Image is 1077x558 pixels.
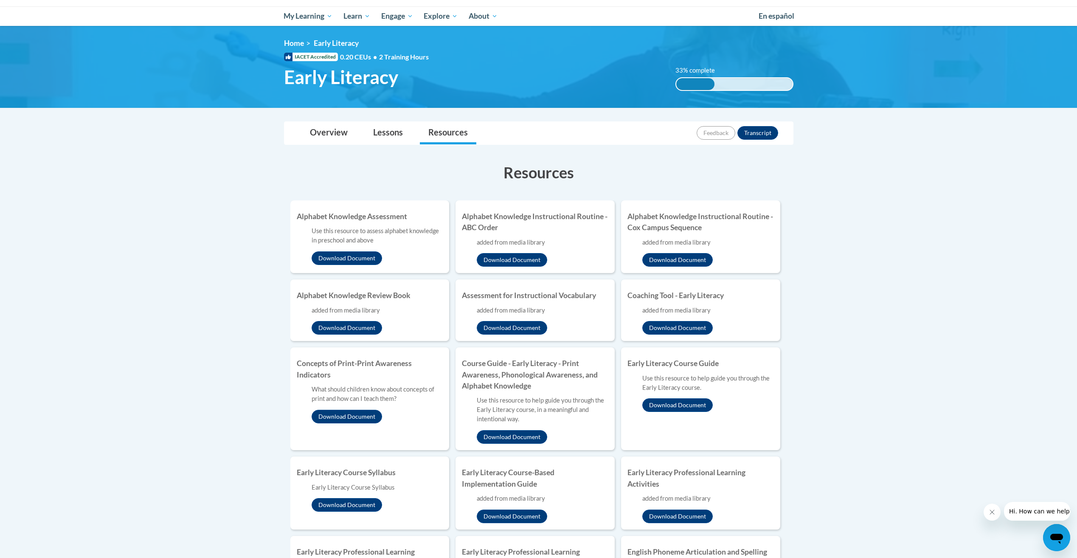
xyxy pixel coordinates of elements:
div: added from media library [477,494,608,503]
h4: Alphabet Knowledge Assessment [297,211,443,222]
div: What should children know about concepts of print and how can I teach them? [312,385,443,403]
a: Lessons [365,122,411,144]
div: Early Literacy Course Syllabus [312,483,443,492]
h4: Alphabet Knowledge Review Book [297,290,443,301]
div: added from media library [312,306,443,315]
button: Download Document [477,321,547,335]
span: My Learning [284,11,332,21]
h4: Early Literacy Course-Based Implementation Guide [462,467,608,490]
a: Resources [420,122,476,144]
h4: Early Literacy Professional Learning Activities [627,467,774,490]
a: My Learning [278,6,338,26]
button: Download Document [642,253,713,267]
h4: Course Guide - Early Literacy - Print Awareness, Phonological Awareness, and Alphabet Knowledge [462,358,608,392]
div: added from media library [642,306,774,315]
button: Download Document [312,498,382,512]
h4: Assessment for Instructional Vocabulary [462,290,608,301]
div: Use this resource to assess alphabet knowledge in preschool and above [312,226,443,245]
label: 33% complete [675,66,724,75]
button: Download Document [312,251,382,265]
a: Overview [301,122,356,144]
span: Early Literacy [314,39,359,48]
span: En español [759,11,794,20]
button: Feedback [697,126,735,140]
a: Engage [376,6,419,26]
div: added from media library [477,238,608,247]
button: Download Document [642,510,713,523]
h4: Alphabet Knowledge Instructional Routine - Cox Campus Sequence [627,211,774,234]
a: Learn [338,6,376,26]
button: Download Document [642,321,713,335]
div: Use this resource to help guide you through the Early Literacy course, in a meaningful and intent... [477,396,608,424]
span: 0.20 CEUs [340,52,379,62]
span: Explore [424,11,458,21]
span: Early Literacy [284,66,398,88]
iframe: Message from company [1004,502,1070,521]
a: About [463,6,503,26]
iframe: Close message [984,504,1001,521]
span: IACET Accredited [284,53,338,61]
div: Main menu [271,6,806,26]
span: Learn [343,11,370,21]
iframe: Button to launch messaging window [1043,524,1070,551]
div: added from media library [642,494,774,503]
button: Download Document [312,321,382,335]
span: About [469,11,498,21]
button: Download Document [477,253,547,267]
a: Home [284,39,304,48]
button: Download Document [477,430,547,444]
div: Use this resource to help guide you through the Early Literacy course. [642,374,774,392]
a: En español [753,7,800,25]
button: Download Document [642,398,713,412]
div: added from media library [477,306,608,315]
span: Engage [381,11,413,21]
span: Hi. How can we help? [5,6,69,13]
h4: Concepts of Print-Print Awareness Indicators [297,358,443,380]
span: • [373,53,377,61]
h4: Early Literacy Course Guide [627,358,774,369]
a: Explore [418,6,463,26]
h3: Resources [284,162,793,183]
button: Download Document [477,510,547,523]
span: 2 Training Hours [379,53,429,61]
div: 33% complete [676,78,714,90]
button: Download Document [312,410,382,423]
div: added from media library [642,238,774,247]
h4: Alphabet Knowledge Instructional Routine - ABC Order [462,211,608,234]
h4: Coaching Tool - Early Literacy [627,290,774,301]
h4: Early Literacy Course Syllabus [297,467,443,478]
button: Transcript [737,126,778,140]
